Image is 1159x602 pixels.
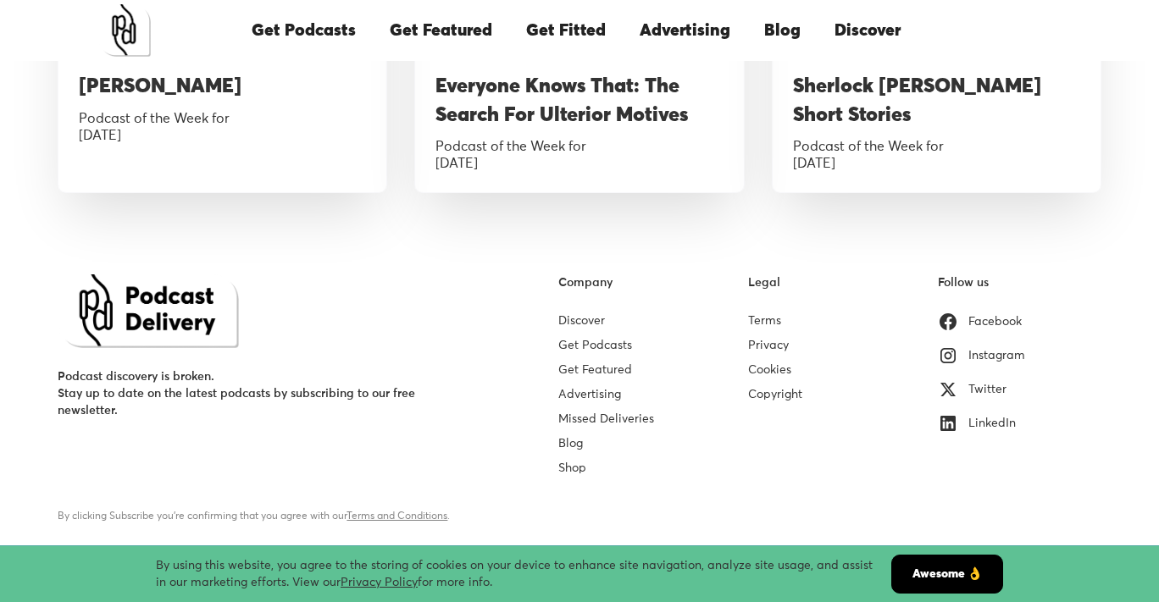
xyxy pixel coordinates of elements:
form: Email Form [58,446,465,525]
a: Facebook [938,305,1022,339]
a: Cookies [748,364,791,376]
h3: [PERSON_NAME] [79,73,366,102]
h3: Everyone Knows That: The Search For Ulterior Motives [435,73,723,130]
a: Missed Deliveries [558,413,654,425]
div: Legal [748,274,780,291]
a: Discover [818,2,918,59]
div: Podcast of the Week for [435,138,723,155]
a: Get Podcasts [558,340,632,351]
a: Terms [748,315,781,327]
h3: Sherlock [PERSON_NAME] Short Stories [793,73,1080,130]
div: Facebook [968,313,1022,330]
a: Get Featured [558,364,632,376]
div: Podcast discovery is broken. Stay up to date on the latest podcasts by subscribing to our free ne... [58,368,465,419]
div: By clicking Subscribe you're confirming that you agree with our . [58,508,465,525]
div: Podcast of the Week for [793,138,1080,155]
a: Copyright [748,389,802,400]
div: [DATE] [793,155,1080,172]
a: Terms and Conditions [347,511,447,522]
a: Privacy Policy [341,577,418,588]
a: Awesome 👌 [891,555,1003,594]
a: LinkedIn [938,406,1016,440]
div: [DATE] [79,127,366,144]
div: Company [558,274,613,291]
a: Twitter [938,373,1006,406]
div: LinkedIn [968,415,1016,432]
a: Get Featured [373,2,509,59]
a: Shop [558,462,586,474]
div: Instagram [968,347,1025,364]
a: Instagram [938,339,1025,373]
a: Blog [558,438,583,450]
div: Twitter [968,381,1006,398]
a: Get Podcasts [235,2,373,59]
a: Discover [558,315,605,327]
a: home [98,4,151,57]
div: [DATE] [435,155,723,172]
div: By using this website, you agree to the storing of cookies on your device to enhance site navigat... [156,557,891,591]
div: Follow us [938,274,989,291]
a: Blog [747,2,818,59]
a: Advertising [558,389,621,400]
a: Privacy [748,340,789,351]
div: Podcast of the Week for [79,110,366,127]
a: Advertising [623,2,747,59]
a: Get Fitted [509,2,623,59]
